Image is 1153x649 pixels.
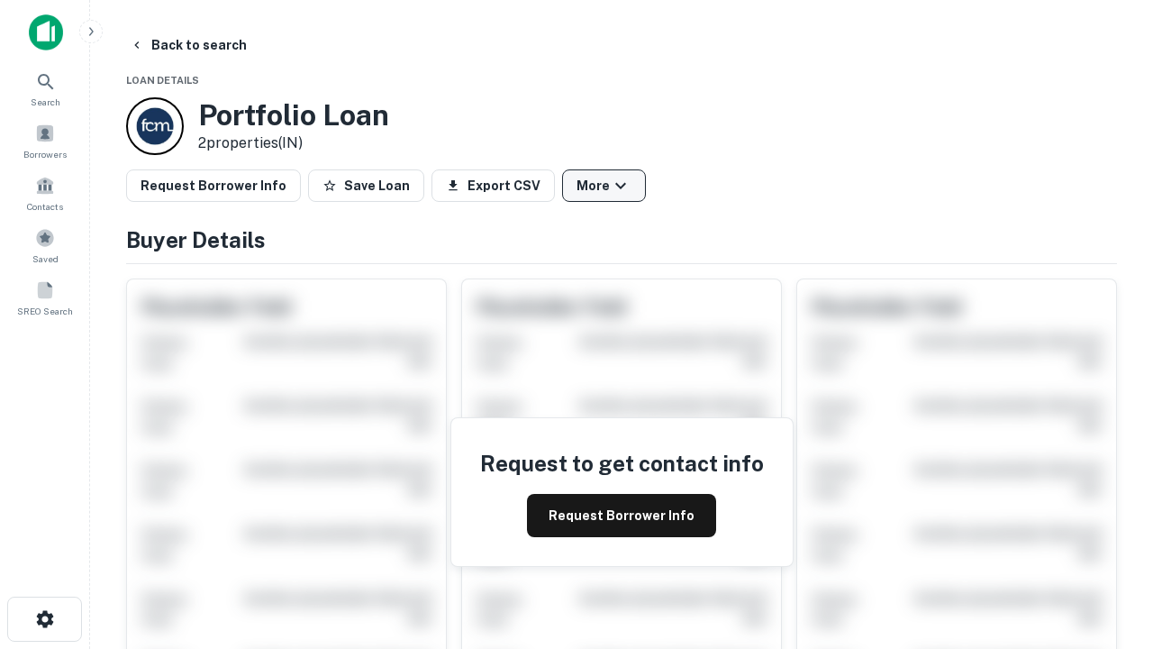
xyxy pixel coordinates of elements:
[126,169,301,202] button: Request Borrower Info
[29,14,63,50] img: capitalize-icon.png
[5,64,85,113] a: Search
[431,169,555,202] button: Export CSV
[5,116,85,165] a: Borrowers
[5,221,85,270] a: Saved
[5,273,85,322] a: SREO Search
[308,169,424,202] button: Save Loan
[123,29,254,61] button: Back to search
[27,199,63,214] span: Contacts
[1063,447,1153,534] iframe: Chat Widget
[5,169,85,217] a: Contacts
[198,133,389,154] p: 2 properties (IN)
[23,147,67,161] span: Borrowers
[32,251,59,266] span: Saved
[527,494,716,537] button: Request Borrower Info
[126,224,1117,256] h4: Buyer Details
[562,169,646,202] button: More
[198,98,389,133] h3: Portfolio Loan
[31,95,60,109] span: Search
[480,447,764,480] h4: Request to get contact info
[126,75,199,86] span: Loan Details
[17,304,73,318] span: SREO Search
